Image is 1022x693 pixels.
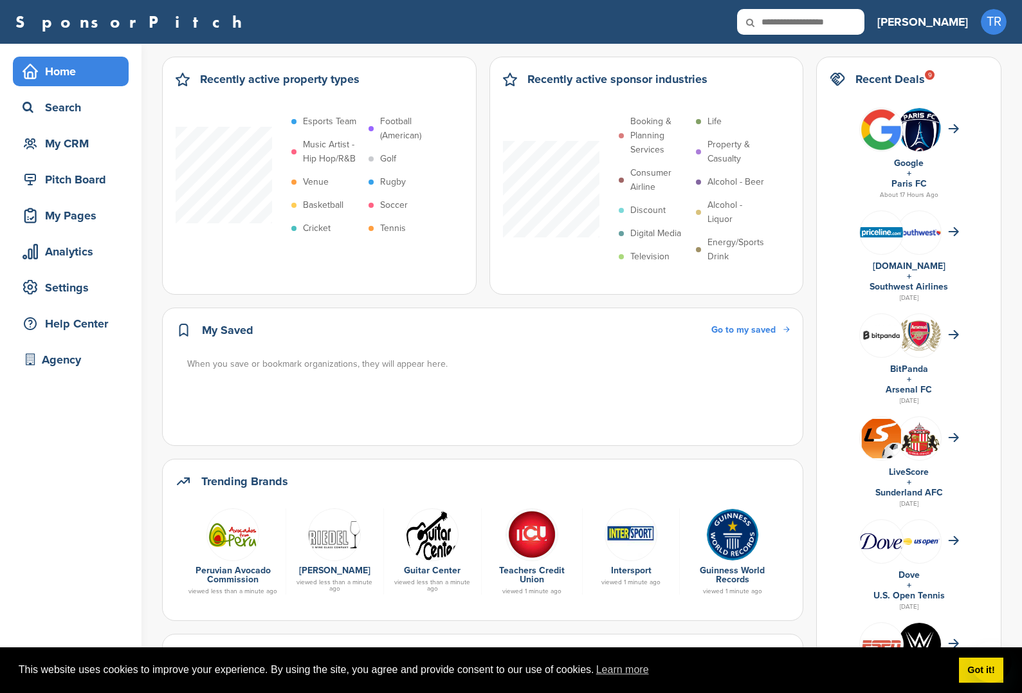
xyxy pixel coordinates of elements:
[898,229,941,236] img: Southwest airlines logo 2014.svg
[860,533,903,549] img: Data
[855,70,925,88] h2: Recent Deals
[707,138,767,166] p: Property & Casualty
[13,165,129,194] a: Pitch Board
[706,508,759,561] img: Guinness world records logo.svg
[830,395,988,407] div: [DATE]
[981,9,1007,35] span: TR
[13,237,129,266] a: Analytics
[380,221,406,236] p: Tennis
[707,175,764,189] p: Alcohol - Beer
[860,108,903,151] img: Bwupxdxo 400x400
[898,320,941,351] img: Open uri20141112 64162 vhlk61?1415807597
[19,312,129,335] div: Help Center
[886,384,932,395] a: Arsenal FC
[686,508,778,560] a: Guinness world records logo.svg
[605,508,657,561] img: Data
[877,8,968,36] a: [PERSON_NAME]
[860,227,903,237] img: Data
[390,579,475,592] div: viewed less than a minute ago
[890,364,928,374] a: BitPanda
[200,70,360,88] h2: Recently active property types
[19,132,129,155] div: My CRM
[830,601,988,613] div: [DATE]
[898,420,941,456] img: Open uri20141112 64162 1q58x9c?1415807470
[898,623,941,666] img: 3swomx r 400x400
[630,166,689,194] p: Consumer Airline
[19,168,129,191] div: Pitch Board
[15,14,250,30] a: SponsorPitch
[13,93,129,122] a: Search
[889,467,929,477] a: LiveScore
[971,642,1012,683] iframe: Button to launch messaging window
[13,273,129,302] a: Settings
[299,565,370,576] a: [PERSON_NAME]
[700,565,765,585] a: Guinness World Records
[380,175,406,189] p: Rugby
[870,281,948,292] a: Southwest Airlines
[830,498,988,510] div: [DATE]
[891,178,927,189] a: Paris FC
[19,60,129,83] div: Home
[406,508,459,561] img: Data
[860,636,903,653] img: Screen shot 2016 05 05 at 12.09.31 pm
[875,487,943,498] a: Sunderland AFC
[404,565,461,576] a: Guitar Center
[630,115,689,157] p: Booking & Planning Services
[303,198,343,212] p: Basketball
[899,569,920,580] a: Dove
[19,96,129,119] div: Search
[630,203,666,217] p: Discount
[830,292,988,304] div: [DATE]
[19,240,129,263] div: Analytics
[303,138,362,166] p: Music Artist - Hip Hop/R&B
[894,158,924,169] a: Google
[293,508,377,560] a: Data
[959,658,1003,683] a: dismiss cookie message
[19,276,129,299] div: Settings
[873,261,945,272] a: [DOMAIN_NAME]
[13,345,129,374] a: Agency
[303,115,356,129] p: Esports Team
[499,565,565,585] a: Teachers Credit Union
[898,108,941,160] img: Paris fc logo.svg
[907,477,911,488] a: +
[488,588,576,595] div: viewed 1 minute ago
[630,250,670,264] p: Television
[711,323,790,337] a: Go to my saved
[206,508,259,561] img: 10302028 1501370580075965 1589965502674950020 n
[711,324,776,335] span: Go to my saved
[19,660,949,679] span: This website uses cookies to improve your experience. By using the site, you agree and provide co...
[380,115,439,143] p: Football (American)
[860,319,903,351] img: Bitpanda7084
[589,508,673,560] a: Data
[187,508,279,560] a: 10302028 1501370580075965 1589965502674950020 n
[390,508,475,560] a: Data
[308,508,361,561] img: Data
[707,115,722,129] p: Life
[707,198,767,226] p: Alcohol - Liquor
[201,472,288,490] h2: Trending Brands
[19,204,129,227] div: My Pages
[907,580,911,591] a: +
[380,152,396,166] p: Golf
[589,579,673,586] div: viewed 1 minute ago
[293,579,377,592] div: viewed less than a minute ago
[611,565,652,576] a: Intersport
[594,660,651,679] a: learn more about cookies
[686,588,778,595] div: viewed 1 minute ago
[380,198,408,212] p: Soccer
[877,13,968,31] h3: [PERSON_NAME]
[898,535,941,546] img: Screen shot 2018 07 23 at 2.49.02 pm
[527,70,707,88] h2: Recently active sponsor industries
[13,309,129,338] a: Help Center
[19,348,129,371] div: Agency
[925,70,935,80] div: 9
[830,189,988,201] div: About 17 Hours Ago
[860,417,903,460] img: Livescore
[907,374,911,385] a: +
[13,129,129,158] a: My CRM
[630,226,681,241] p: Digital Media
[196,565,271,585] a: Peruvian Avocado Commission
[303,221,331,236] p: Cricket
[506,508,558,561] img: T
